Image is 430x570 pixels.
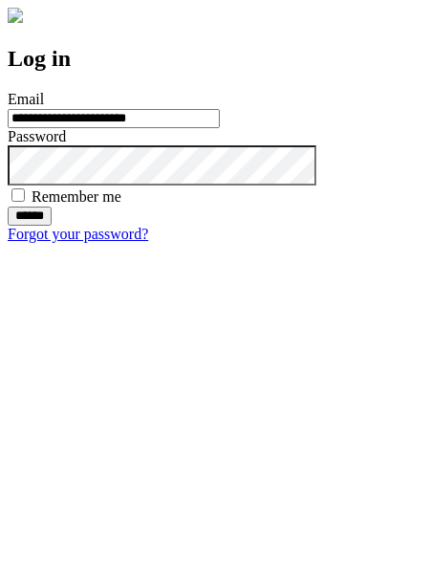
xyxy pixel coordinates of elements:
[8,128,66,144] label: Password
[8,91,44,107] label: Email
[8,226,148,242] a: Forgot your password?
[32,188,121,205] label: Remember me
[8,8,23,23] img: logo-4e3dc11c47720685a147b03b5a06dd966a58ff35d612b21f08c02c0306f2b779.png
[8,46,422,72] h2: Log in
